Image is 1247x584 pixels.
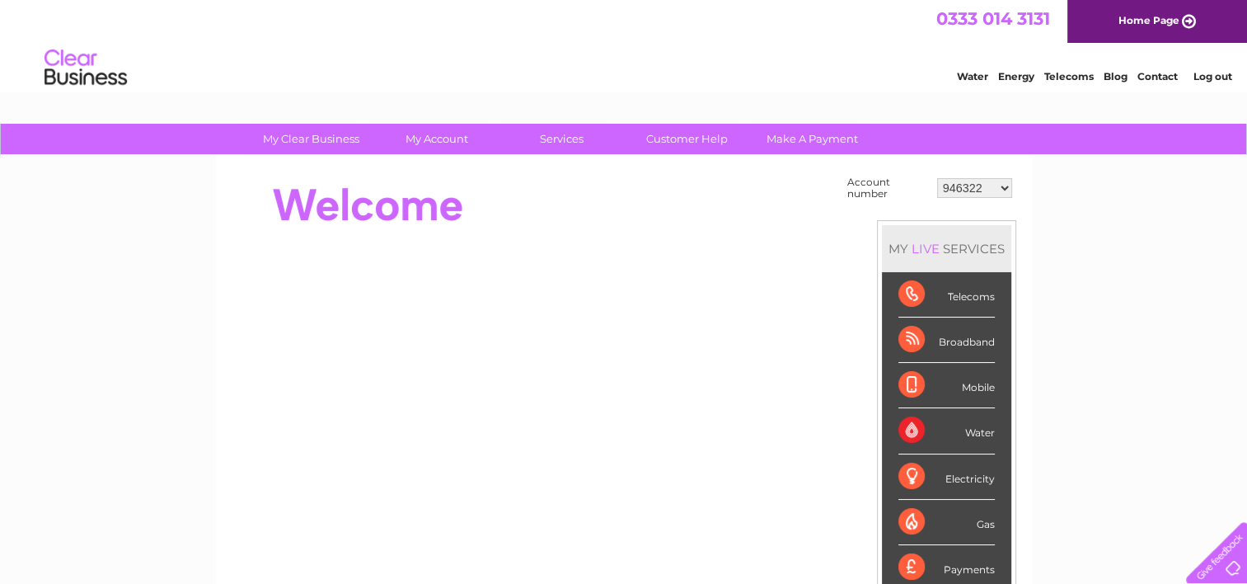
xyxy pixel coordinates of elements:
a: My Account [368,124,504,154]
a: Services [494,124,630,154]
a: 0333 014 3131 [936,8,1050,29]
div: Electricity [898,454,995,500]
a: Blog [1104,70,1127,82]
div: Clear Business is a trading name of Verastar Limited (registered in [GEOGRAPHIC_DATA] No. 3667643... [235,9,1014,80]
a: Customer Help [619,124,755,154]
a: Log out [1193,70,1231,82]
a: Make A Payment [744,124,880,154]
div: Broadband [898,318,995,363]
div: Water [898,408,995,454]
div: Telecoms [898,272,995,318]
img: logo.png [44,43,128,93]
div: LIVE [908,241,943,257]
td: Account number [843,172,933,204]
a: Water [957,70,988,82]
a: Telecoms [1044,70,1094,82]
div: Mobile [898,363,995,408]
div: MY SERVICES [882,225,1011,272]
a: My Clear Business [243,124,379,154]
a: Energy [998,70,1034,82]
a: Contact [1137,70,1178,82]
div: Gas [898,500,995,545]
